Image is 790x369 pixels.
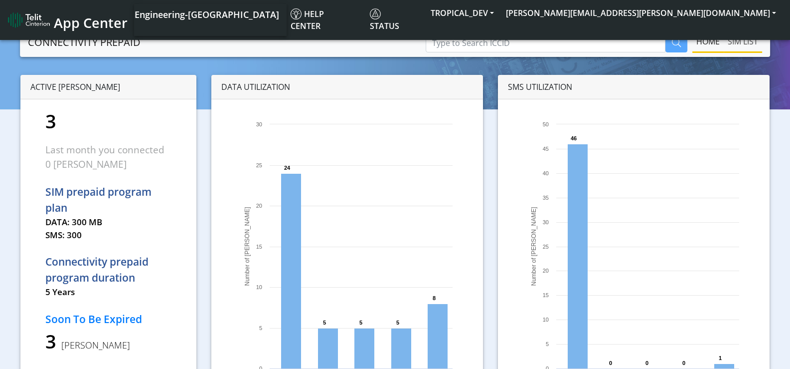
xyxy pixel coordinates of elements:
a: Home [692,31,724,51]
text: 24 [284,165,291,171]
text: 50 [543,121,549,127]
a: Status [366,4,425,36]
img: status.svg [370,8,381,19]
text: Number of [PERSON_NAME] [244,207,251,286]
p: SIM prepaid program plan [45,184,171,216]
text: 0 [645,360,648,366]
text: 10 [256,284,262,290]
img: knowledge.svg [291,8,302,19]
div: SMS UTILIZATION [498,75,770,99]
p: 3 [45,327,171,356]
span: [PERSON_NAME] [56,339,130,351]
span: Engineering-[GEOGRAPHIC_DATA] [135,8,279,20]
a: Your current platform instance [134,4,279,24]
span: Status [370,8,399,31]
text: 0 [609,360,612,366]
text: 5 [323,320,326,326]
div: ACTIVE [PERSON_NAME] [20,75,196,99]
a: App Center [8,9,126,31]
text: 20 [256,203,262,209]
text: 5 [359,320,362,326]
text: 15 [256,244,262,250]
a: SIM LIST [724,31,762,51]
text: 5 [259,325,262,331]
span: App Center [54,13,128,32]
a: Help center [287,4,366,36]
text: 46 [571,135,577,141]
a: CONNECTIVITY PREPAID [28,32,141,52]
p: DATA: 300 MB [45,216,171,229]
div: DATA UTILIZATION [211,75,483,99]
button: TROPICAL_DEV [425,4,500,22]
p: 5 Years [45,286,171,299]
text: 40 [543,170,549,176]
text: 8 [433,295,436,301]
span: Help center [291,8,324,31]
p: SMS: 300 [45,229,171,242]
text: 25 [543,244,549,250]
text: Number of [PERSON_NAME] [530,207,537,286]
text: 5 [546,341,549,347]
text: 35 [543,195,549,201]
p: Last month you connected 0 [PERSON_NAME] [45,143,171,171]
text: 15 [543,292,549,298]
text: 25 [256,162,262,168]
text: 0 [682,360,685,366]
text: 10 [543,317,549,323]
p: 3 [45,107,171,135]
p: Connectivity prepaid program duration [45,254,171,286]
button: [PERSON_NAME][EMAIL_ADDRESS][PERSON_NAME][DOMAIN_NAME] [500,4,782,22]
text: 1 [719,355,722,361]
text: 45 [543,146,549,152]
text: 30 [256,121,262,127]
p: Soon To Be Expired [45,312,171,328]
img: logo-telit-cinterion-gw-new.png [8,12,50,28]
text: 20 [543,268,549,274]
text: 5 [396,320,399,326]
text: 30 [543,219,549,225]
input: Type to Search ICCID [426,33,665,52]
